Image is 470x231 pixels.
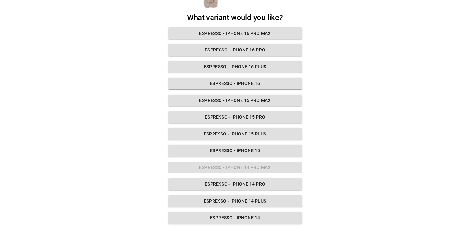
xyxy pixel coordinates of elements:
button: Espresso - iPhone 15 [168,145,302,157]
button: Espresso - iPhone 15 Pro [168,111,302,123]
button: Espresso - iPhone 15 Plus [168,128,302,140]
h2: What variant would you like? [168,13,302,22]
button: Espresso - iPhone 14 [168,212,302,224]
button: Espresso - iPhone 16 Pro [168,44,302,56]
button: Espresso - iPhone 16 Plus [168,61,302,73]
button: Espresso - iPhone 14 Plus [168,195,302,207]
button: Espresso - iPhone 16 Pro Max [168,27,302,39]
button: Espresso - iPhone 16 [168,78,302,89]
button: Espresso - iPhone 15 Pro Max [168,95,302,106]
button: Espresso - iPhone 14 Pro [168,178,302,190]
